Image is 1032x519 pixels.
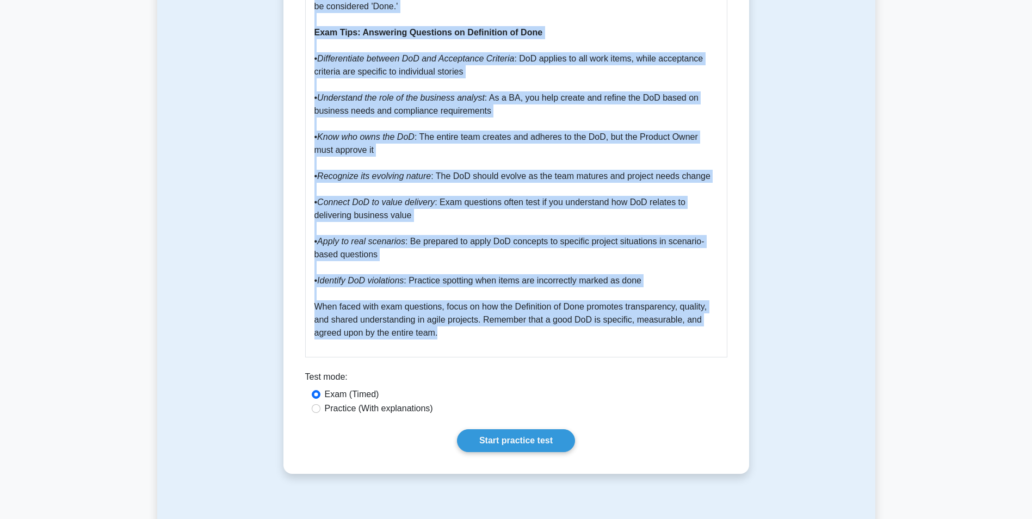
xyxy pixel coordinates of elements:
[317,171,431,181] i: Recognize its evolving nature
[317,132,415,141] i: Know who owns the DoD
[317,237,405,246] i: Apply to real scenarios
[325,388,379,401] label: Exam (Timed)
[305,370,727,388] div: Test mode:
[317,54,514,63] i: Differentiate between DoD and Acceptance Criteria
[325,402,433,415] label: Practice (With explanations)
[314,28,543,37] b: Exam Tips: Answering Questions on Definition of Done
[317,93,485,102] i: Understand the role of the business analyst
[317,197,435,207] i: Connect DoD to value delivery
[457,429,575,452] a: Start practice test
[317,276,404,285] i: Identify DoD violations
